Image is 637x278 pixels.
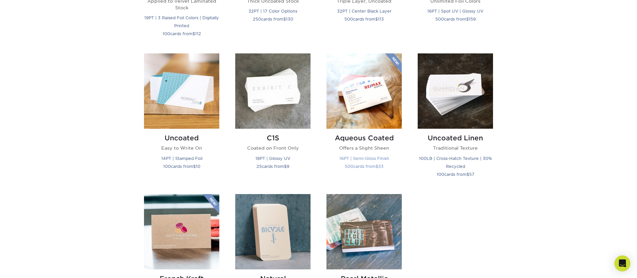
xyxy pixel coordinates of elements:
img: Pearl Metallic Business Cards [326,194,402,269]
span: 100 [163,164,171,169]
small: cards from [437,172,474,177]
p: Coated on Front Only [235,145,311,151]
a: Aqueous Coated Business Cards Aqueous Coated Offers a Slight Sheen 16PT | Semi-Gloss Finish 500ca... [326,53,402,186]
p: Offers a Slight Sheen [326,145,402,151]
small: 14PT | Stamped Foil [161,156,202,161]
h2: Uncoated Linen [418,134,493,142]
span: $ [466,17,469,22]
small: cards from [163,31,201,36]
div: Open Intercom Messenger [614,255,630,271]
small: cards from [163,164,200,169]
a: C1S Business Cards C1S Coated on Front Only 18PT | Glossy UV 25cards from$9 [235,53,311,186]
img: Uncoated Linen Business Cards [418,53,493,129]
span: 25 [256,164,262,169]
img: New Product [385,53,402,73]
img: C1S Business Cards [235,53,311,129]
span: 130 [286,17,293,22]
span: 113 [378,17,384,22]
small: cards from [345,164,384,169]
small: cards from [256,164,289,169]
img: Natural Business Cards [235,194,311,269]
a: Uncoated Business Cards Uncoated Easy to Write On 14PT | Stamped Foil 100cards from$10 [144,53,219,186]
span: $ [376,164,378,169]
small: 100LB | Cross-Hatch Texture | 30% Recycled [419,156,492,169]
span: $ [283,17,286,22]
span: 33 [378,164,384,169]
span: 250 [253,17,261,22]
small: cards from [435,17,476,22]
h2: C1S [235,134,311,142]
small: 16PT | Spot UV | Glossy UV [427,9,483,14]
img: French Kraft Business Cards [144,194,219,269]
span: 9 [287,164,289,169]
span: $ [466,172,469,177]
small: cards from [253,17,293,22]
span: $ [192,31,195,36]
small: cards from [344,17,384,22]
small: 16PT | Semi-Gloss Finish [339,156,389,161]
h2: Uncoated [144,134,219,142]
span: 500 [344,17,353,22]
small: 32PT | Center Black Layer [337,9,391,14]
small: 19PT | 3 Raised Foil Colors | Digitally Printed [144,15,219,28]
img: New Product [203,194,219,214]
span: 500 [345,164,353,169]
span: 100 [163,31,170,36]
span: 10 [196,164,200,169]
span: 112 [195,31,201,36]
span: 57 [469,172,474,177]
p: Easy to Write On [144,145,219,151]
span: 100 [437,172,444,177]
p: Traditional Texture [418,145,493,151]
img: Aqueous Coated Business Cards [326,53,402,129]
span: 500 [435,17,444,22]
span: $ [193,164,196,169]
small: 18PT | Glossy UV [255,156,290,161]
span: 159 [469,17,476,22]
img: Uncoated Business Cards [144,53,219,129]
h2: Aqueous Coated [326,134,402,142]
a: Uncoated Linen Business Cards Uncoated Linen Traditional Texture 100LB | Cross-Hatch Texture | 30... [418,53,493,186]
small: 32PT | 17 Color Options [248,9,297,14]
span: $ [284,164,287,169]
span: $ [375,17,378,22]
